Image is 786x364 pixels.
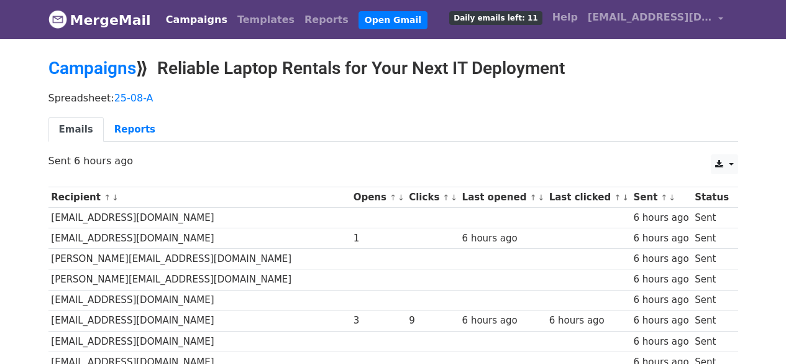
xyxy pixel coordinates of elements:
[48,228,350,249] td: [EMAIL_ADDRESS][DOMAIN_NAME]
[462,314,543,328] div: 6 hours ago
[48,7,151,33] a: MergeMail
[633,273,688,287] div: 6 hours ago
[406,187,459,208] th: Clicks
[48,290,350,310] td: [EMAIL_ADDRESS][DOMAIN_NAME]
[449,11,542,25] span: Daily emails left: 11
[48,10,67,29] img: MergeMail logo
[692,310,731,331] td: Sent
[48,208,350,228] td: [EMAIL_ADDRESS][DOMAIN_NAME]
[633,231,688,246] div: 6 hours ago
[583,5,728,34] a: [EMAIL_ADDRESS][DOMAIN_NAME]
[692,290,731,310] td: Sent
[48,117,104,142] a: Emails
[359,11,427,29] a: Open Gmail
[622,193,629,202] a: ↓
[299,7,354,32] a: Reports
[104,117,166,142] a: Reports
[633,293,688,307] div: 6 hours ago
[633,211,688,225] div: 6 hours ago
[549,314,628,328] div: 6 hours ago
[112,193,119,202] a: ↓
[462,231,543,246] div: 6 hours ago
[350,187,406,208] th: Opens
[114,92,153,104] a: 25-08-A
[547,5,583,30] a: Help
[409,314,456,328] div: 9
[161,7,232,32] a: Campaigns
[633,314,688,328] div: 6 hours ago
[669,193,675,202] a: ↓
[48,310,350,331] td: [EMAIL_ADDRESS][DOMAIN_NAME]
[692,228,731,249] td: Sent
[48,58,136,78] a: Campaigns
[661,193,668,202] a: ↑
[692,269,731,290] td: Sent
[537,193,544,202] a: ↓
[692,187,731,208] th: Status
[443,193,450,202] a: ↑
[530,193,537,202] a: ↑
[232,7,299,32] a: Templates
[631,187,692,208] th: Sent
[450,193,457,202] a: ↓
[354,314,403,328] div: 3
[614,193,621,202] a: ↑
[354,231,403,246] div: 1
[48,187,350,208] th: Recipient
[398,193,404,202] a: ↓
[692,249,731,269] td: Sent
[48,154,738,167] p: Sent 6 hours ago
[459,187,546,208] th: Last opened
[633,252,688,266] div: 6 hours ago
[390,193,396,202] a: ↑
[444,5,547,30] a: Daily emails left: 11
[546,187,631,208] th: Last clicked
[48,269,350,290] td: [PERSON_NAME][EMAIL_ADDRESS][DOMAIN_NAME]
[692,208,731,228] td: Sent
[48,331,350,352] td: [EMAIL_ADDRESS][DOMAIN_NAME]
[48,91,738,105] p: Spreadsheet:
[48,249,350,269] td: [PERSON_NAME][EMAIL_ADDRESS][DOMAIN_NAME]
[633,335,688,349] div: 6 hours ago
[692,331,731,352] td: Sent
[588,10,712,25] span: [EMAIL_ADDRESS][DOMAIN_NAME]
[104,193,111,202] a: ↑
[48,58,738,79] h2: ⟫ Reliable Laptop Rentals for Your Next IT Deployment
